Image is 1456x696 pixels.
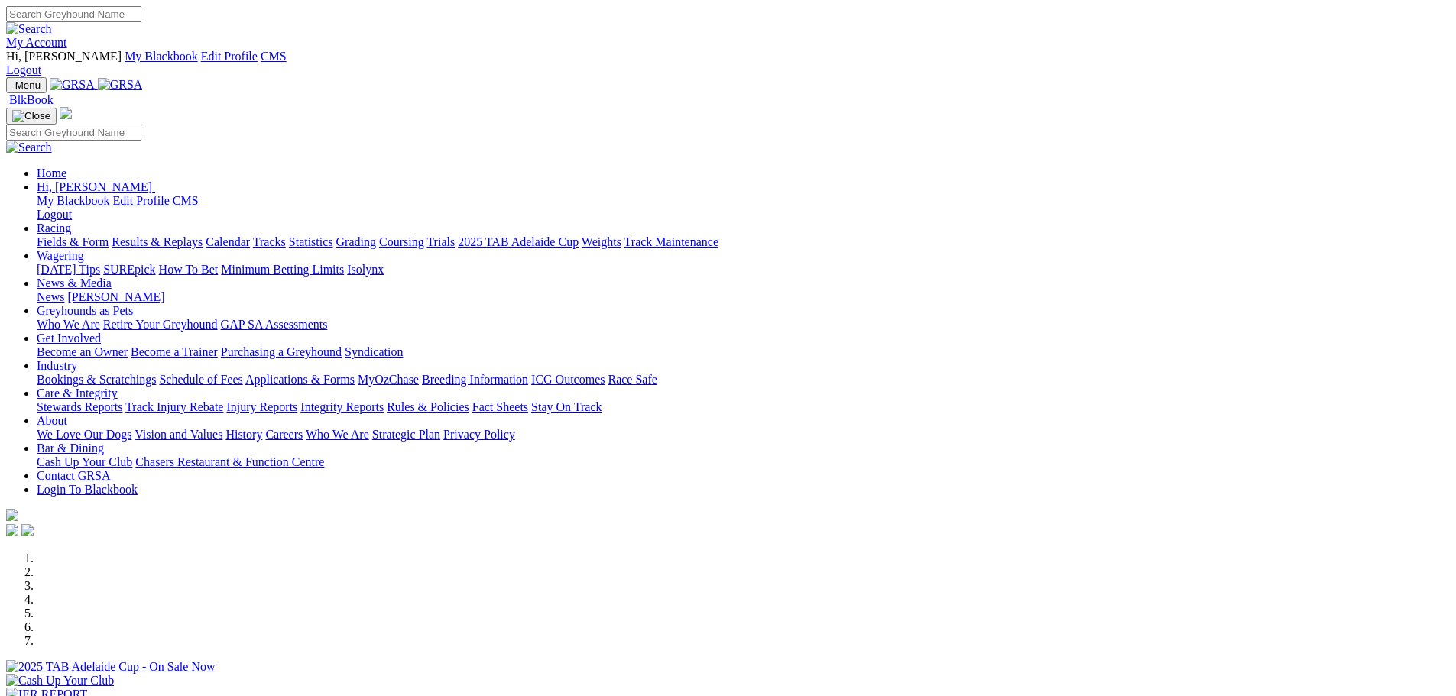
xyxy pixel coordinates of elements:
[624,235,718,248] a: Track Maintenance
[60,107,72,119] img: logo-grsa-white.png
[221,345,342,358] a: Purchasing a Greyhound
[221,263,344,276] a: Minimum Betting Limits
[226,400,297,413] a: Injury Reports
[6,509,18,521] img: logo-grsa-white.png
[358,373,419,386] a: MyOzChase
[37,345,128,358] a: Become an Owner
[221,318,328,331] a: GAP SA Assessments
[201,50,258,63] a: Edit Profile
[6,108,57,125] button: Toggle navigation
[6,125,141,141] input: Search
[37,428,1450,442] div: About
[37,332,101,345] a: Get Involved
[37,483,138,496] a: Login To Blackbook
[458,235,579,248] a: 2025 TAB Adelaide Cup
[37,387,118,400] a: Care & Integrity
[6,674,114,688] img: Cash Up Your Club
[135,455,324,468] a: Chasers Restaurant & Function Centre
[37,167,66,180] a: Home
[37,222,71,235] a: Racing
[37,469,110,482] a: Contact GRSA
[37,373,156,386] a: Bookings & Scratchings
[37,263,1450,277] div: Wagering
[103,263,155,276] a: SUREpick
[6,6,141,22] input: Search
[125,50,198,63] a: My Blackbook
[173,194,199,207] a: CMS
[6,141,52,154] img: Search
[37,304,133,317] a: Greyhounds as Pets
[37,249,84,262] a: Wagering
[306,428,369,441] a: Who We Are
[443,428,515,441] a: Privacy Policy
[37,208,72,221] a: Logout
[37,235,1450,249] div: Racing
[37,290,1450,304] div: News & Media
[159,373,242,386] a: Schedule of Fees
[37,400,122,413] a: Stewards Reports
[37,194,110,207] a: My Blackbook
[37,400,1450,414] div: Care & Integrity
[37,318,100,331] a: Who We Are
[582,235,621,248] a: Weights
[6,524,18,536] img: facebook.svg
[131,345,218,358] a: Become a Trainer
[37,180,155,193] a: Hi, [PERSON_NAME]
[37,455,132,468] a: Cash Up Your Club
[103,318,218,331] a: Retire Your Greyhound
[37,428,131,441] a: We Love Our Dogs
[37,180,152,193] span: Hi, [PERSON_NAME]
[37,277,112,290] a: News & Media
[289,235,333,248] a: Statistics
[37,194,1450,222] div: Hi, [PERSON_NAME]
[37,359,77,372] a: Industry
[379,235,424,248] a: Coursing
[608,373,657,386] a: Race Safe
[125,400,223,413] a: Track Injury Rebate
[531,400,602,413] a: Stay On Track
[113,194,170,207] a: Edit Profile
[67,290,164,303] a: [PERSON_NAME]
[336,235,376,248] a: Grading
[426,235,455,248] a: Trials
[37,235,109,248] a: Fields & Form
[37,345,1450,359] div: Get Involved
[372,428,440,441] a: Strategic Plan
[345,345,403,358] a: Syndication
[6,63,41,76] a: Logout
[98,78,143,92] img: GRSA
[253,235,286,248] a: Tracks
[159,263,219,276] a: How To Bet
[112,235,203,248] a: Results & Replays
[6,77,47,93] button: Toggle navigation
[135,428,222,441] a: Vision and Values
[6,93,54,106] a: BlkBook
[37,318,1450,332] div: Greyhounds as Pets
[245,373,355,386] a: Applications & Forms
[15,79,41,91] span: Menu
[37,290,64,303] a: News
[6,50,122,63] span: Hi, [PERSON_NAME]
[300,400,384,413] a: Integrity Reports
[37,414,67,427] a: About
[347,263,384,276] a: Isolynx
[9,93,54,106] span: BlkBook
[37,263,100,276] a: [DATE] Tips
[225,428,262,441] a: History
[387,400,469,413] a: Rules & Policies
[6,50,1450,77] div: My Account
[50,78,95,92] img: GRSA
[37,455,1450,469] div: Bar & Dining
[6,660,216,674] img: 2025 TAB Adelaide Cup - On Sale Now
[265,428,303,441] a: Careers
[37,442,104,455] a: Bar & Dining
[37,373,1450,387] div: Industry
[6,36,67,49] a: My Account
[472,400,528,413] a: Fact Sheets
[422,373,528,386] a: Breeding Information
[6,22,52,36] img: Search
[261,50,287,63] a: CMS
[12,110,50,122] img: Close
[21,524,34,536] img: twitter.svg
[206,235,250,248] a: Calendar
